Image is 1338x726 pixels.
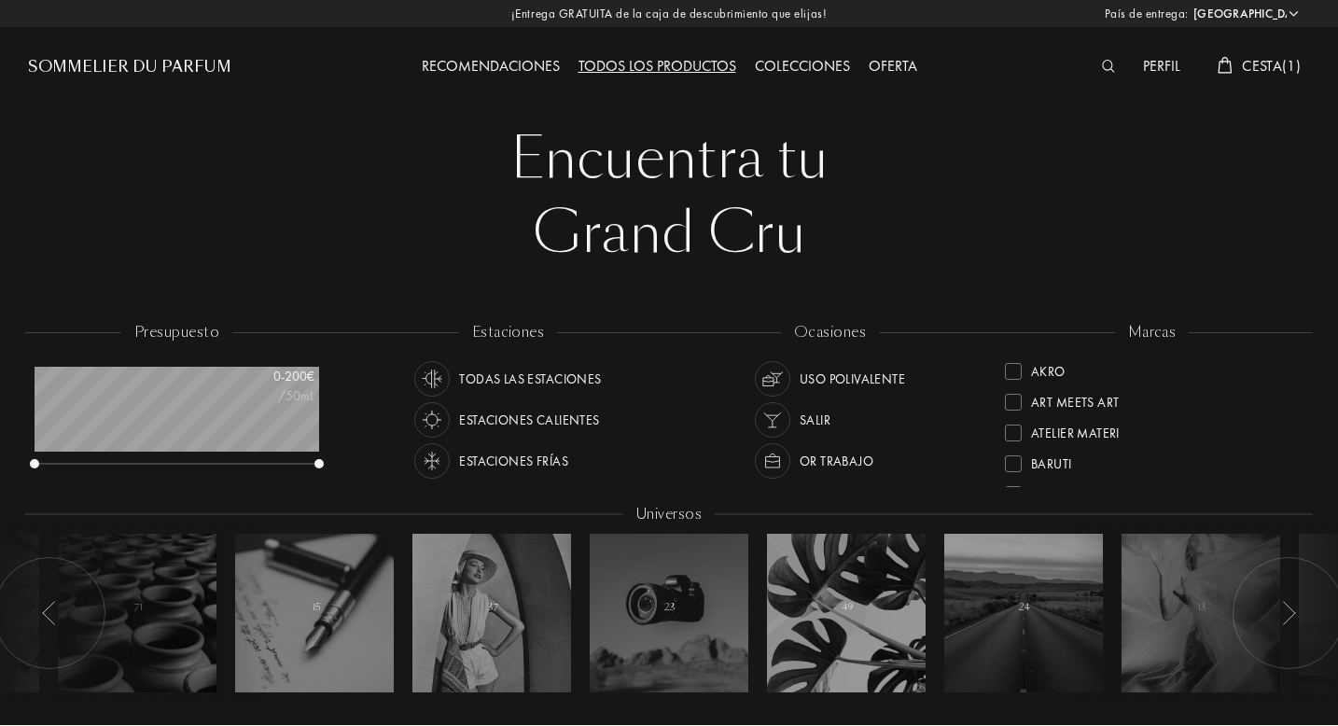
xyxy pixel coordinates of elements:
[1031,417,1120,442] div: Atelier Materi
[419,407,445,433] img: usage_season_hot_white.svg
[42,196,1296,271] div: Grand Cru
[459,322,558,343] div: estaciones
[746,56,859,76] a: Colecciones
[800,402,830,438] div: Salir
[760,448,786,474] img: usage_occasion_work_white.svg
[412,55,569,79] div: Recomendaciones
[1031,356,1066,381] div: Akro
[459,443,568,479] div: Estaciones frías
[569,56,746,76] a: Todos los productos
[623,504,715,525] div: Universos
[1281,601,1296,625] img: arr_left.svg
[1031,448,1072,473] div: Baruti
[1218,57,1233,74] img: cart_white.svg
[488,601,498,614] span: 37
[1134,55,1190,79] div: Perfil
[843,601,853,614] span: 49
[1031,479,1123,504] div: Binet-Papillon
[1242,56,1301,76] span: Cesta ( 1 )
[800,443,873,479] div: or trabajo
[221,386,314,406] div: /50mL
[1019,601,1030,614] span: 24
[859,55,927,79] div: Oferta
[28,56,231,78] a: Sommelier du Parfum
[569,55,746,79] div: Todos los productos
[1031,386,1119,412] div: Art Meets Art
[760,366,786,392] img: usage_occasion_all_white.svg
[42,121,1296,196] div: Encuentra tu
[746,55,859,79] div: Colecciones
[312,601,320,614] span: 15
[419,366,445,392] img: usage_season_average_white.svg
[1102,60,1116,73] img: search_icn_white.svg
[459,361,601,397] div: Todas las estaciones
[800,361,905,397] div: Uso polivalente
[859,56,927,76] a: Oferta
[760,407,786,433] img: usage_occasion_party_white.svg
[1115,322,1190,343] div: marcas
[221,367,314,386] div: 0 - 200 €
[664,601,676,614] span: 23
[459,402,599,438] div: Estaciones calientes
[1105,5,1189,23] span: País de entrega:
[1134,56,1190,76] a: Perfil
[781,322,879,343] div: ocasiones
[419,448,445,474] img: usage_season_cold_white.svg
[42,601,57,625] img: arr_left.svg
[121,322,232,343] div: presupuesto
[412,56,569,76] a: Recomendaciones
